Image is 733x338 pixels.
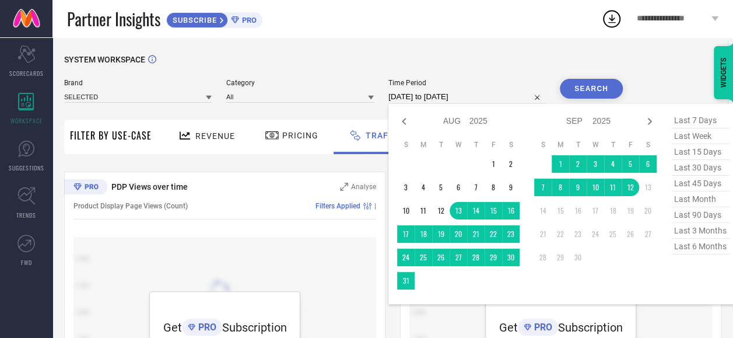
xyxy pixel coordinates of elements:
td: Fri Aug 29 2025 [485,249,502,266]
td: Thu Sep 04 2025 [604,155,622,173]
span: Get [499,320,518,334]
td: Mon Aug 04 2025 [415,179,432,196]
td: Sun Sep 14 2025 [534,202,552,219]
th: Sunday [397,140,415,149]
th: Saturday [502,140,520,149]
td: Mon Aug 25 2025 [415,249,432,266]
td: Sun Aug 10 2025 [397,202,415,219]
span: Time Period [388,79,545,87]
th: Wednesday [587,140,604,149]
td: Tue Sep 23 2025 [569,225,587,243]
span: Product Display Page Views (Count) [73,202,188,210]
td: Tue Aug 05 2025 [432,179,450,196]
td: Wed Aug 06 2025 [450,179,467,196]
td: Sun Sep 07 2025 [534,179,552,196]
td: Fri Aug 15 2025 [485,202,502,219]
td: Thu Aug 21 2025 [467,225,485,243]
span: last 6 months [671,239,730,255]
td: Wed Aug 27 2025 [450,249,467,266]
span: Pricing [282,131,318,140]
th: Thursday [604,140,622,149]
input: Select time period [388,90,545,104]
td: Thu Sep 11 2025 [604,179,622,196]
td: Sun Aug 24 2025 [397,249,415,266]
span: | [374,202,376,210]
td: Tue Sep 09 2025 [569,179,587,196]
th: Friday [622,140,639,149]
span: FWD [21,258,32,267]
span: TRENDS [16,211,36,219]
td: Sat Sep 13 2025 [639,179,657,196]
th: Monday [415,140,432,149]
span: Revenue [195,131,235,141]
td: Sun Sep 28 2025 [534,249,552,266]
span: Analyse [351,183,376,191]
td: Thu Sep 18 2025 [604,202,622,219]
span: SUBSCRIBE [167,16,220,25]
div: Previous month [397,114,411,128]
span: last 3 months [671,223,730,239]
span: Filters Applied [315,202,360,210]
td: Sat Sep 20 2025 [639,202,657,219]
span: last 90 days [671,207,730,223]
td: Mon Aug 11 2025 [415,202,432,219]
td: Sat Sep 06 2025 [639,155,657,173]
td: Wed Aug 13 2025 [450,202,467,219]
div: Open download list [601,8,622,29]
div: Premium [64,179,107,197]
span: Subscription [222,320,287,334]
td: Thu Aug 14 2025 [467,202,485,219]
th: Tuesday [569,140,587,149]
span: Traffic [366,131,402,140]
th: Sunday [534,140,552,149]
td: Sun Aug 31 2025 [397,272,415,290]
span: PDP Views over time [111,182,188,191]
td: Thu Sep 25 2025 [604,225,622,243]
span: WORKSPACE [10,116,43,125]
td: Wed Sep 17 2025 [587,202,604,219]
td: Fri Sep 05 2025 [622,155,639,173]
td: Mon Sep 01 2025 [552,155,569,173]
td: Thu Aug 28 2025 [467,249,485,266]
td: Sat Aug 02 2025 [502,155,520,173]
td: Fri Sep 19 2025 [622,202,639,219]
td: Fri Sep 26 2025 [622,225,639,243]
td: Mon Sep 08 2025 [552,179,569,196]
th: Saturday [639,140,657,149]
td: Sat Aug 16 2025 [502,202,520,219]
span: Brand [64,79,212,87]
td: Mon Sep 15 2025 [552,202,569,219]
svg: Zoom [340,183,348,191]
td: Fri Aug 01 2025 [485,155,502,173]
span: PRO [195,322,216,333]
td: Sat Aug 09 2025 [502,179,520,196]
td: Sat Aug 30 2025 [502,249,520,266]
span: SCORECARDS [9,69,44,78]
td: Sat Sep 27 2025 [639,225,657,243]
td: Sun Sep 21 2025 [534,225,552,243]
span: last 45 days [671,176,730,191]
td: Wed Sep 24 2025 [587,225,604,243]
span: Get [163,320,182,334]
td: Wed Aug 20 2025 [450,225,467,243]
td: Sun Aug 03 2025 [397,179,415,196]
span: PRO [239,16,257,25]
td: Tue Sep 30 2025 [569,249,587,266]
span: Partner Insights [67,7,160,31]
td: Mon Aug 18 2025 [415,225,432,243]
th: Thursday [467,140,485,149]
td: Wed Sep 03 2025 [587,155,604,173]
td: Fri Sep 12 2025 [622,179,639,196]
td: Tue Aug 19 2025 [432,225,450,243]
span: Filter By Use-Case [70,128,152,142]
td: Mon Sep 29 2025 [552,249,569,266]
th: Friday [485,140,502,149]
span: Subscription [558,320,623,334]
th: Monday [552,140,569,149]
span: last 30 days [671,160,730,176]
button: Search [560,79,623,99]
span: last 15 days [671,144,730,160]
td: Thu Aug 07 2025 [467,179,485,196]
td: Tue Aug 26 2025 [432,249,450,266]
td: Mon Sep 22 2025 [552,225,569,243]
